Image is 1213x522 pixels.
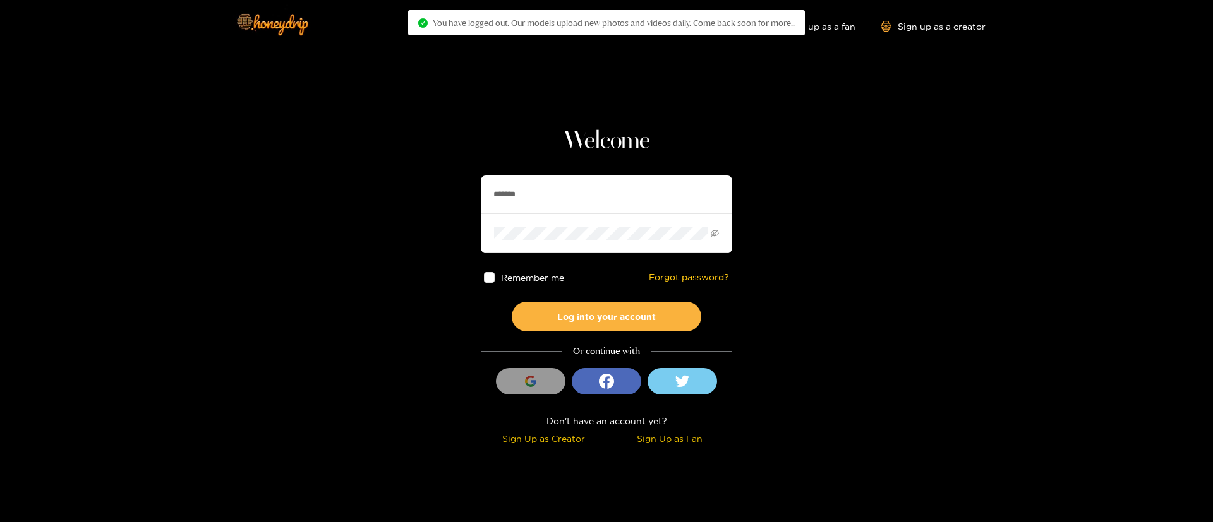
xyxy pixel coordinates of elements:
div: Don't have an account yet? [481,413,732,428]
a: Sign up as a fan [769,21,855,32]
button: Log into your account [512,302,701,331]
div: Sign Up as Creator [484,431,603,446]
div: Sign Up as Fan [610,431,729,446]
span: Remember me [501,273,564,282]
a: Forgot password? [649,272,729,283]
span: You have logged out. Our models upload new photos and videos daily. Come back soon for more.. [433,18,795,28]
div: Or continue with [481,344,732,359]
span: check-circle [418,18,428,28]
a: Sign up as a creator [881,21,986,32]
h1: Welcome [481,126,732,157]
span: eye-invisible [711,229,719,237]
